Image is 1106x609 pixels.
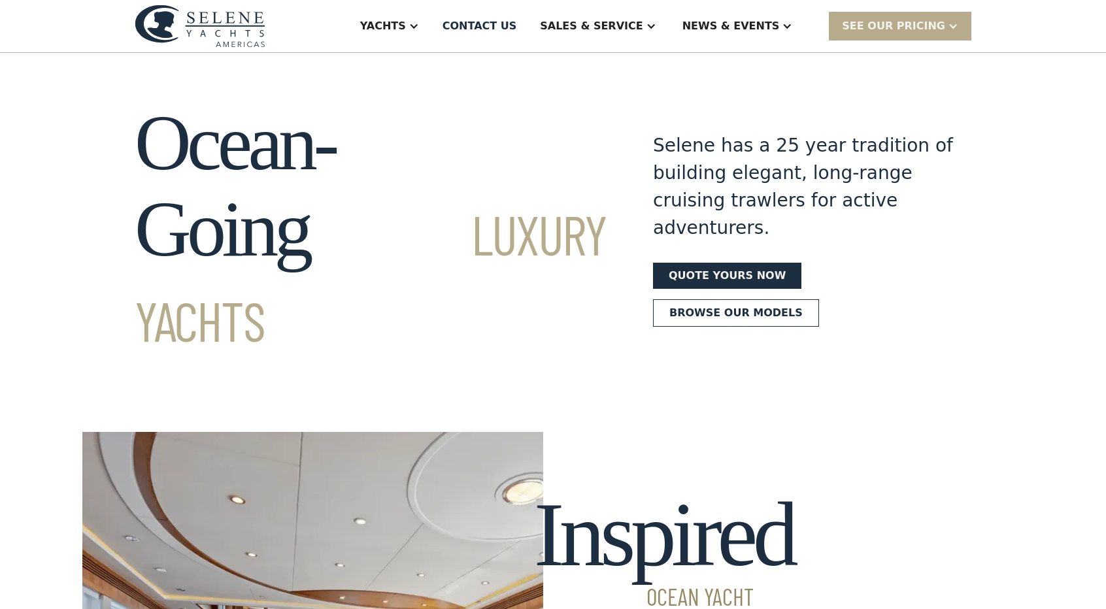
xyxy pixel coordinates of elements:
[682,18,780,34] div: News & EVENTS
[653,263,801,289] a: Quote yours now
[360,18,406,34] div: Yachts
[842,18,945,34] div: SEE Our Pricing
[135,201,606,353] span: Luxury Yachts
[135,5,265,47] img: logo
[653,299,819,327] a: Browse our models
[653,132,954,242] div: Selene has a 25 year tradition of building elegant, long-range cruising trawlers for active adven...
[135,100,606,359] h1: Ocean-Going
[443,18,517,34] div: Contact US
[534,585,794,608] span: Ocean Yacht
[829,12,971,40] div: SEE Our Pricing
[540,18,643,34] div: Sales & Service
